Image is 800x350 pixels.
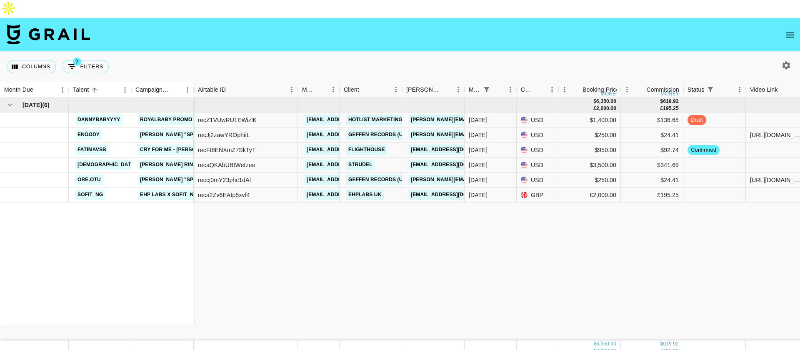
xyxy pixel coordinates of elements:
div: 6,350.00 [596,98,616,105]
div: 619.92 [663,340,679,347]
a: Geffen Records (Universal Music) [346,175,450,185]
button: Menu [452,83,465,96]
div: Talent [69,82,131,98]
button: Sort [716,84,728,95]
button: Sort [492,84,504,95]
a: Hotlist Marketing [346,115,405,125]
button: Menu [558,83,571,96]
div: $1,400.00 [558,112,621,127]
div: recZ1VUwRU1EWizlK [198,116,257,124]
a: [PERSON_NAME][EMAIL_ADDRESS][PERSON_NAME][DOMAIN_NAME] [409,175,587,185]
button: Menu [56,84,69,96]
a: [EMAIL_ADDRESS][DOMAIN_NAME] [305,190,398,200]
img: Grail Talent [7,24,90,44]
div: £ [593,105,596,112]
div: Currency [521,82,534,98]
button: Menu [390,83,402,96]
div: USD [517,157,558,172]
div: Talent [73,82,89,98]
div: £2,000.00 [558,187,621,202]
div: USD [517,172,558,187]
button: Menu [733,83,746,96]
button: Menu [546,83,558,96]
div: reca2Zv6EAtp5xvf4 [198,191,250,199]
a: [EMAIL_ADDRESS][DOMAIN_NAME] [305,145,398,155]
div: 1 active filter [705,84,716,95]
a: [EMAIL_ADDRESS][DOMAIN_NAME] [305,160,398,170]
span: [DATE] [22,101,42,109]
button: Show filters [481,84,492,95]
a: enoody [75,130,102,140]
a: Flighthouse [346,145,387,155]
a: ore.otu [75,175,103,185]
button: Menu [621,83,633,96]
a: [PERSON_NAME][EMAIL_ADDRESS][DOMAIN_NAME] [409,115,545,125]
a: [PERSON_NAME] "Spend it" Sped Up [138,175,239,185]
button: Sort [778,84,790,95]
button: Menu [327,83,340,96]
div: Campaign (Type) [135,82,170,98]
div: money [601,91,620,96]
button: Sort [440,84,452,95]
a: dannybabyyyy [75,115,122,125]
div: recaQKAbUBtWetzee [198,161,255,169]
a: fatimavsb [75,145,108,155]
div: $136.68 [621,112,683,127]
div: USD [517,112,558,127]
button: Menu [181,84,194,96]
a: Strudel [346,160,375,170]
div: Sep '25 [469,191,487,199]
button: hide children [4,99,16,111]
a: [EMAIL_ADDRESS][DOMAIN_NAME] [305,130,398,140]
a: Geffen Records (Universal Music) [346,130,450,140]
a: [PERSON_NAME] Ring 2025 [138,160,212,170]
div: recFt8ENXmZ7SkTyT [198,146,256,154]
a: EHPLABS UK [346,190,384,200]
div: $341.69 [621,157,683,172]
div: Sep '25 [469,116,487,124]
button: Select columns [7,60,56,73]
a: [EMAIL_ADDRESS][DOMAIN_NAME] [305,115,398,125]
div: Month Due [465,82,517,98]
a: Cry For Me - [PERSON_NAME] [138,145,221,155]
div: Sep '25 [469,146,487,154]
div: Booker [402,82,465,98]
a: [DEMOGRAPHIC_DATA] [75,160,138,170]
div: Airtable ID [198,82,226,98]
div: Client [344,82,359,98]
div: USD [517,142,558,157]
div: 2,000.00 [596,105,616,112]
button: Show filters [62,60,109,73]
button: Menu [119,84,131,96]
div: $92.74 [621,142,683,157]
div: [PERSON_NAME] [406,82,440,98]
div: $ [593,340,596,347]
div: USD [517,127,558,142]
button: Menu [285,83,298,96]
button: Sort [170,84,181,96]
div: 619.92 [663,98,679,105]
a: EHP Labs x Sofit_ngr 12 month Partnership 3/12 [138,190,280,200]
button: Sort [635,84,646,95]
span: draft [687,116,706,124]
div: $250.00 [558,127,621,142]
a: [EMAIL_ADDRESS][DOMAIN_NAME] [305,175,398,185]
button: Sort [89,84,100,96]
div: Month Due [4,82,33,98]
button: Show filters [705,84,716,95]
div: Status [683,82,746,98]
div: Video Link [750,82,778,98]
div: reccj0mY23phc1dAl [198,176,251,184]
span: confirmed [687,146,720,154]
div: Campaign (Type) [131,82,194,98]
div: $24.41 [621,172,683,187]
a: [PERSON_NAME] "Spend it" Sped Up [138,130,239,140]
div: Commission [646,82,679,98]
div: £ [660,105,663,112]
div: $250.00 [558,172,621,187]
button: Menu [504,83,517,96]
div: Airtable ID [194,82,298,98]
div: Booking Price [582,82,619,98]
div: Client [340,82,402,98]
div: £195.25 [621,187,683,202]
